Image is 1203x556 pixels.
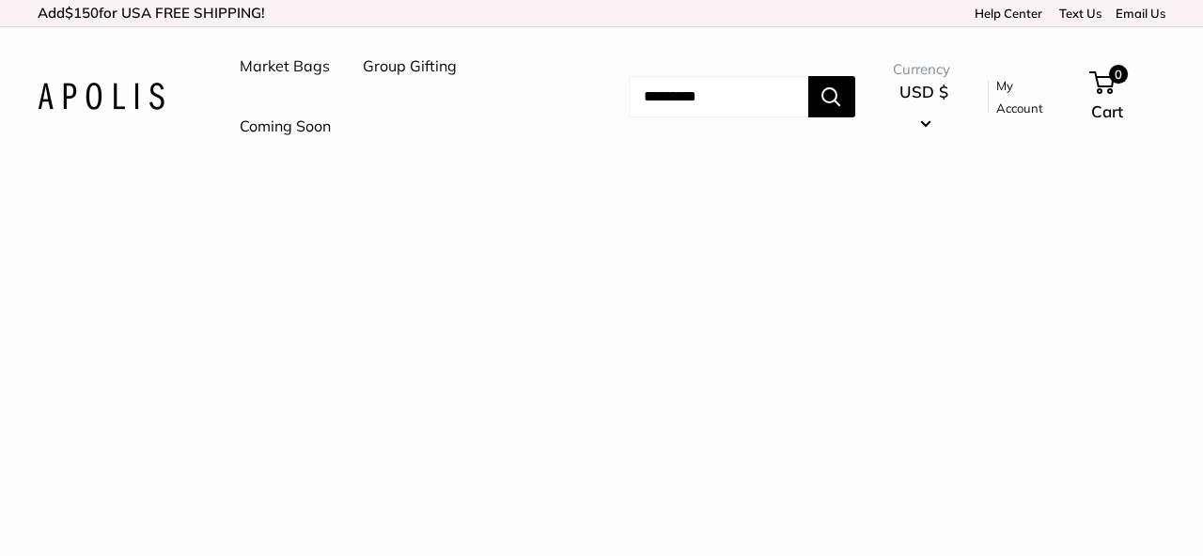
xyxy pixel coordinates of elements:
input: Search... [629,76,808,117]
a: 0 Cart [1091,67,1165,127]
a: Help Center [975,6,1042,21]
span: $150 [65,4,99,22]
button: Search [808,76,855,117]
a: Group Gifting [363,53,457,81]
a: Email Us [1116,6,1165,21]
button: USD $ [893,77,956,137]
a: Text Us [1059,6,1101,21]
a: My Account [996,74,1058,120]
a: Market Bags [240,53,330,81]
img: Apolis [38,83,164,110]
a: Coming Soon [240,113,331,141]
span: Currency [893,56,956,83]
span: 0 [1108,65,1127,84]
span: USD $ [899,82,948,101]
span: Cart [1091,101,1123,121]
